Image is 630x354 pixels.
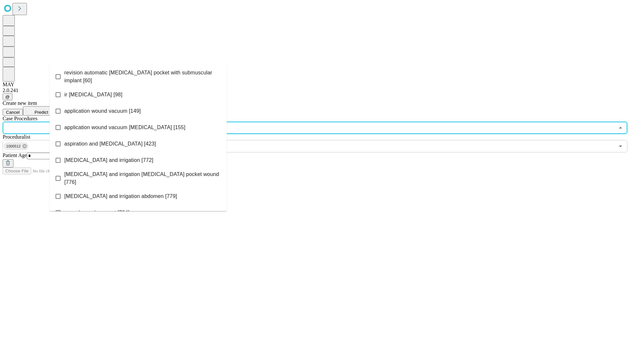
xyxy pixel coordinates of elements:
button: @ [3,93,12,100]
span: [MEDICAL_DATA] and irrigation [772] [64,156,153,164]
span: Create new item [3,100,37,106]
span: [MEDICAL_DATA] and irrigation abdomen [779] [64,192,177,200]
span: Proceduralist [3,134,30,140]
span: application wound vacuum [MEDICAL_DATA] [155] [64,124,185,131]
div: 2.0.241 [3,88,627,93]
div: 1000512 [4,142,29,150]
span: 1000512 [4,143,23,150]
button: Predict [23,106,53,116]
span: Patient Age [3,152,27,158]
span: aspiration and [MEDICAL_DATA] [423] [64,140,156,148]
span: [MEDICAL_DATA] and irrigation [MEDICAL_DATA] pocket wound [776] [64,170,221,186]
span: ir [MEDICAL_DATA] [98] [64,91,122,99]
span: wound vac placement [784] [64,209,130,217]
span: revision automatic [MEDICAL_DATA] pocket with submuscular implant [60] [64,69,221,85]
button: Close [616,123,625,132]
span: @ [5,94,10,99]
span: Predict [34,110,48,115]
span: Scheduled Procedure [3,116,37,121]
button: Open [616,142,625,151]
span: application wound vacuum [149] [64,107,141,115]
button: Cancel [3,109,23,116]
span: Cancel [6,110,20,115]
div: MAY [3,82,627,88]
